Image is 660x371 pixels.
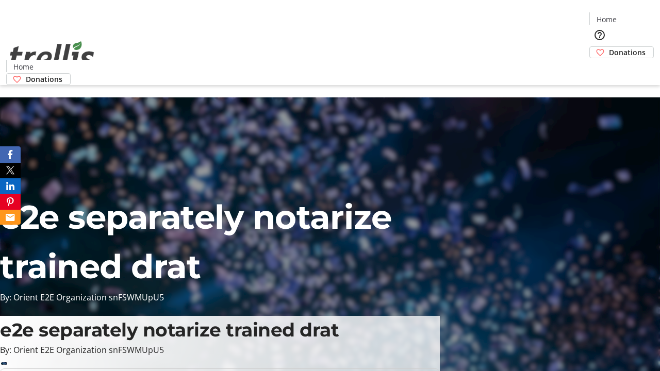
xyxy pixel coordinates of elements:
a: Donations [589,46,654,58]
span: Home [13,61,34,72]
span: Donations [26,74,62,85]
img: Orient E2E Organization snFSWMUpU5's Logo [6,30,98,81]
span: Donations [609,47,646,58]
button: Cart [589,58,610,79]
a: Home [7,61,40,72]
a: Home [590,14,623,25]
button: Help [589,25,610,45]
span: Home [597,14,617,25]
a: Donations [6,73,71,85]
